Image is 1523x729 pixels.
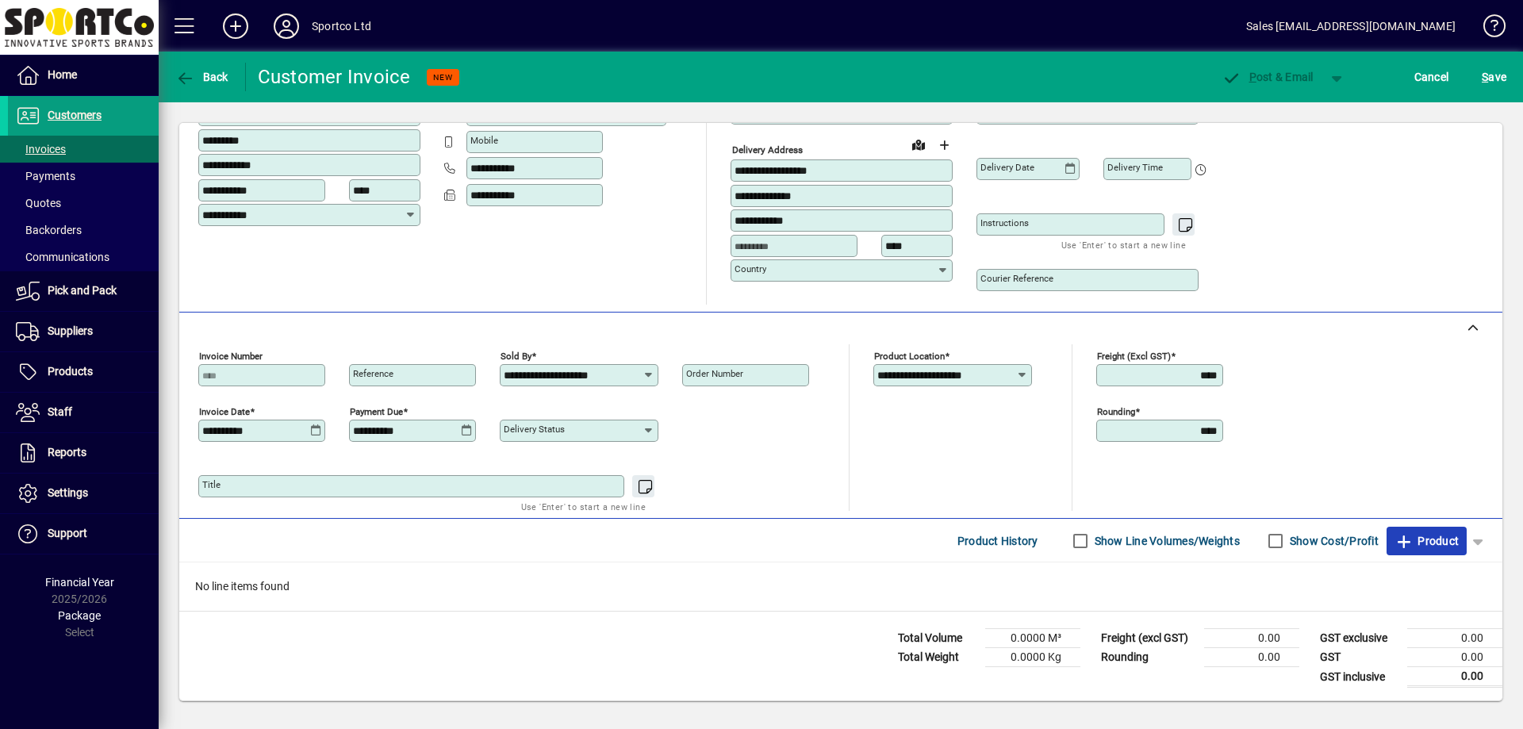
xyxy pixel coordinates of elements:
button: Post & Email [1214,63,1322,91]
td: 0.00 [1407,629,1502,648]
a: View on map [906,132,931,157]
span: Product [1394,528,1459,554]
a: Pick and Pack [8,271,159,311]
td: Total Weight [890,648,985,667]
mat-hint: Use 'Enter' to start a new line [521,497,646,516]
button: Profile [261,12,312,40]
span: Quotes [16,197,61,209]
span: Products [48,365,93,378]
button: Choose address [931,132,957,158]
label: Show Line Volumes/Weights [1091,533,1240,549]
a: Knowledge Base [1471,3,1503,55]
span: Product History [957,528,1038,554]
mat-label: Country [735,263,766,274]
mat-label: Reference [353,368,393,379]
td: 0.00 [1204,648,1299,667]
a: Products [8,352,159,392]
td: Rounding [1093,648,1204,667]
td: 0.00 [1407,667,1502,687]
mat-label: Mobile [470,135,498,146]
button: Product History [951,527,1045,555]
mat-label: Invoice number [199,351,263,362]
a: Reports [8,433,159,473]
mat-label: Freight (excl GST) [1097,351,1171,362]
mat-label: Courier Reference [980,273,1053,284]
span: Financial Year [45,576,114,589]
span: Settings [48,486,88,499]
mat-label: Payment due [350,406,403,417]
mat-label: Instructions [980,217,1029,228]
td: GST [1312,648,1407,667]
td: Total Volume [890,629,985,648]
span: Customers [48,109,102,121]
mat-label: Delivery status [504,424,565,435]
a: Communications [8,244,159,270]
td: 0.00 [1407,648,1502,667]
span: Reports [48,446,86,459]
mat-label: Title [202,479,221,490]
a: Invoices [8,136,159,163]
mat-label: Delivery time [1107,162,1163,173]
a: Payments [8,163,159,190]
mat-hint: Use 'Enter' to start a new line [1061,236,1186,254]
span: Staff [48,405,72,418]
button: Add [210,12,261,40]
td: 0.0000 Kg [985,648,1080,667]
span: ost & Email [1222,71,1314,83]
mat-label: Invoice date [199,406,250,417]
td: 0.0000 M³ [985,629,1080,648]
app-page-header-button: Back [159,63,246,91]
mat-label: Delivery date [980,162,1034,173]
div: Sportco Ltd [312,13,371,39]
a: Suppliers [8,312,159,351]
button: Back [171,63,232,91]
div: Customer Invoice [258,64,411,90]
label: Show Cost/Profit [1287,533,1379,549]
span: ave [1482,64,1506,90]
span: Payments [16,170,75,182]
mat-label: Product location [874,351,945,362]
div: No line items found [179,562,1502,611]
span: NEW [433,72,453,82]
td: Freight (excl GST) [1093,629,1204,648]
a: Backorders [8,217,159,244]
span: P [1249,71,1256,83]
span: Suppliers [48,324,93,337]
td: GST inclusive [1312,667,1407,687]
a: Settings [8,474,159,513]
button: Save [1478,63,1510,91]
td: 0.00 [1204,629,1299,648]
span: Backorders [16,224,82,236]
mat-label: Order number [686,368,743,379]
span: Communications [16,251,109,263]
span: Cancel [1414,64,1449,90]
span: Back [175,71,228,83]
span: Pick and Pack [48,284,117,297]
span: Package [58,609,101,622]
button: Product [1387,527,1467,555]
a: Staff [8,393,159,432]
a: Home [8,56,159,95]
button: Cancel [1410,63,1453,91]
div: Sales [EMAIL_ADDRESS][DOMAIN_NAME] [1246,13,1456,39]
mat-label: Sold by [501,351,531,362]
span: Invoices [16,143,66,155]
td: GST exclusive [1312,629,1407,648]
span: Support [48,527,87,539]
a: Quotes [8,190,159,217]
span: S [1482,71,1488,83]
span: Home [48,68,77,81]
a: Support [8,514,159,554]
mat-label: Rounding [1097,406,1135,417]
